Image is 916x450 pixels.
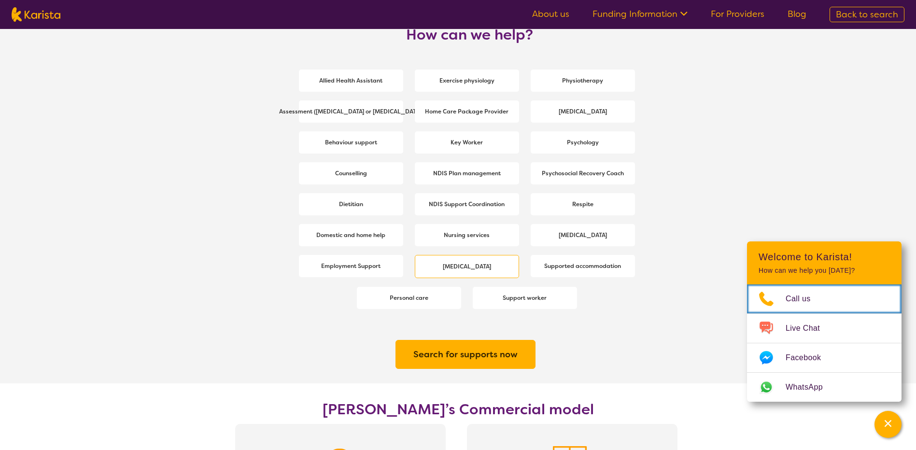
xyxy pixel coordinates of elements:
a: Dietitian [299,193,403,215]
a: Home Care Package Provider [415,100,519,123]
a: Personal care [357,287,461,309]
h2: Welcome to Karista! [759,251,890,263]
b: Counselling [335,169,367,177]
a: NDIS Support Coordination [415,193,519,215]
b: Nursing services [444,231,490,239]
a: Key Worker [415,131,519,154]
b: Dietitian [339,200,363,208]
b: Psychology [567,139,599,146]
b: [MEDICAL_DATA] [443,263,491,270]
a: Counselling [299,162,403,184]
b: NDIS Plan management [433,169,501,177]
a: Back to search [830,7,904,22]
b: Supported accommodation [544,262,621,270]
a: Psychosocial Recovery Coach [531,162,635,184]
a: NDIS Plan management [415,162,519,184]
span: Facebook [786,351,832,365]
a: Assessment ([MEDICAL_DATA] or [MEDICAL_DATA]) [299,100,403,123]
button: Channel Menu [874,411,902,438]
b: [MEDICAL_DATA] [559,231,607,239]
b: Psychosocial Recovery Coach [542,169,624,177]
a: [MEDICAL_DATA] [531,224,635,246]
h2: How can we help? [284,26,655,43]
b: Employment Support [321,262,380,270]
a: Employment Support [299,255,403,277]
a: Supported accommodation [531,255,635,277]
a: Respite [531,193,635,215]
a: [MEDICAL_DATA] [415,255,519,278]
ul: Choose channel [747,284,902,402]
a: Physiotherapy [531,70,635,92]
a: Blog [788,8,806,20]
a: Nursing services [415,224,519,246]
a: About us [532,8,569,20]
a: Domestic and home help [299,224,403,246]
span: Live Chat [786,321,831,336]
a: Web link opens in a new tab. [747,373,902,402]
b: Support worker [503,294,547,302]
b: Assessment ([MEDICAL_DATA] or [MEDICAL_DATA]) [279,108,423,115]
div: Channel Menu [747,241,902,402]
a: Allied Health Assistant [299,70,403,92]
b: Key Worker [451,139,483,146]
b: Physiotherapy [562,77,603,84]
a: Psychology [531,131,635,154]
span: WhatsApp [786,380,834,394]
b: Domestic and home help [316,231,385,239]
b: Personal care [390,294,428,302]
b: Allied Health Assistant [319,77,382,84]
img: Karista logo [12,7,60,22]
b: [MEDICAL_DATA] [559,108,607,115]
h2: [PERSON_NAME]’s Commercial model [284,401,632,418]
span: Back to search [836,9,898,20]
b: Behaviour support [325,139,377,146]
b: Respite [572,200,593,208]
p: How can we help you [DATE]? [759,267,890,275]
a: Support worker [473,287,577,309]
b: NDIS Support Coordination [429,200,505,208]
b: Home Care Package Provider [425,108,508,115]
a: Search for supports now [413,346,518,363]
a: Exercise physiology [415,70,519,92]
button: Search for supports now [395,340,536,369]
a: For Providers [711,8,764,20]
span: Call us [786,292,822,306]
a: Behaviour support [299,131,403,154]
a: Funding Information [592,8,688,20]
a: [MEDICAL_DATA] [531,100,635,123]
b: Exercise physiology [439,77,494,84]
